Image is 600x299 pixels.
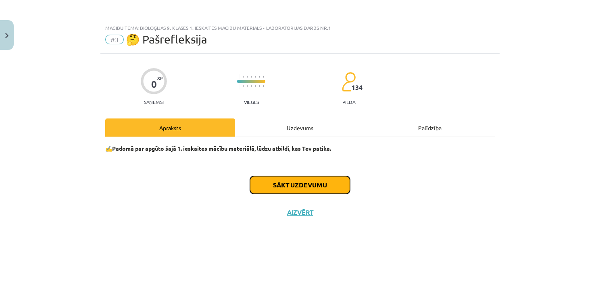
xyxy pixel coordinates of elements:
[105,25,495,31] div: Mācību tēma: Bioloģijas 9. klases 1. ieskaites mācību materiāls - laboratorijas darbs nr.1
[352,84,362,91] span: 134
[259,85,260,87] img: icon-short-line-57e1e144782c952c97e751825c79c345078a6d821885a25fce030b3d8c18986b.svg
[105,145,331,152] strong: ✍️Padomā par apgūto šajā 1. ieskaites mācību materiālā, lūdzu atbildi, kas Tev patika.
[342,72,356,92] img: students-c634bb4e5e11cddfef0936a35e636f08e4e9abd3cc4e673bd6f9a4125e45ecb1.svg
[259,76,260,78] img: icon-short-line-57e1e144782c952c97e751825c79c345078a6d821885a25fce030b3d8c18986b.svg
[342,99,355,105] p: pilda
[263,85,264,87] img: icon-short-line-57e1e144782c952c97e751825c79c345078a6d821885a25fce030b3d8c18986b.svg
[5,33,8,38] img: icon-close-lesson-0947bae3869378f0d4975bcd49f059093ad1ed9edebbc8119c70593378902aed.svg
[151,79,157,90] div: 0
[105,118,235,137] div: Apraksts
[255,76,256,78] img: icon-short-line-57e1e144782c952c97e751825c79c345078a6d821885a25fce030b3d8c18986b.svg
[244,99,259,105] p: Viegls
[105,35,124,44] span: #3
[365,118,495,137] div: Palīdzība
[285,208,315,216] button: Aizvērt
[141,99,167,105] p: Saņemsi
[157,76,162,80] span: XP
[250,176,350,194] button: Sākt uzdevumu
[126,33,207,46] span: 🤔 Pašrefleksija
[263,76,264,78] img: icon-short-line-57e1e144782c952c97e751825c79c345078a6d821885a25fce030b3d8c18986b.svg
[255,85,256,87] img: icon-short-line-57e1e144782c952c97e751825c79c345078a6d821885a25fce030b3d8c18986b.svg
[235,118,365,137] div: Uzdevums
